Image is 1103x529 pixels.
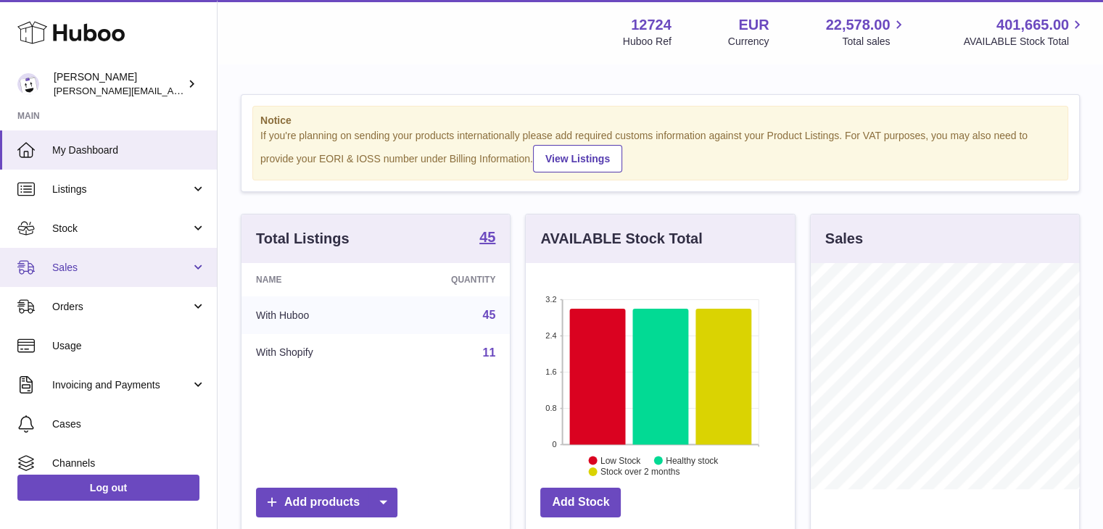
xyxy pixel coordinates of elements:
div: If you're planning on sending your products internationally please add required customs informati... [260,129,1060,172]
span: My Dashboard [52,143,206,157]
th: Name [241,263,387,296]
a: View Listings [533,145,622,172]
span: Cases [52,417,206,431]
strong: 12724 [631,15,672,35]
span: Sales [52,261,191,275]
strong: EUR [738,15,769,35]
a: 11 [483,346,496,359]
span: Orders [52,300,191,314]
span: AVAILABLE Stock Total [963,35,1086,49]
h3: Sales [825,229,863,249]
span: [PERSON_NAME][EMAIL_ADDRESS][DOMAIN_NAME] [54,85,291,96]
a: 401,665.00 AVAILABLE Stock Total [963,15,1086,49]
img: sebastian@ffern.co [17,73,39,95]
h3: Total Listings [256,229,350,249]
div: [PERSON_NAME] [54,70,184,98]
div: Currency [728,35,769,49]
span: Invoicing and Payments [52,378,191,392]
a: Add products [256,488,397,517]
span: Channels [52,457,206,470]
div: Huboo Ref [623,35,672,49]
strong: Notice [260,114,1060,128]
a: Log out [17,475,199,501]
span: 22,578.00 [825,15,890,35]
h3: AVAILABLE Stock Total [540,229,702,249]
a: 22,578.00 Total sales [825,15,906,49]
text: Healthy stock [666,455,719,465]
text: 0.8 [546,404,557,412]
a: 45 [483,309,496,321]
span: Usage [52,339,206,353]
span: Listings [52,183,191,196]
text: 2.4 [546,331,557,340]
td: With Shopify [241,334,387,372]
text: 3.2 [546,295,557,304]
span: Stock [52,222,191,236]
text: Stock over 2 months [600,467,679,477]
th: Quantity [387,263,511,296]
a: 45 [479,230,495,247]
strong: 45 [479,230,495,244]
td: With Huboo [241,296,387,334]
a: Add Stock [540,488,621,517]
span: Total sales [842,35,906,49]
text: 0 [553,440,557,449]
text: 1.6 [546,367,557,376]
span: 401,665.00 [996,15,1069,35]
text: Low Stock [600,455,641,465]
